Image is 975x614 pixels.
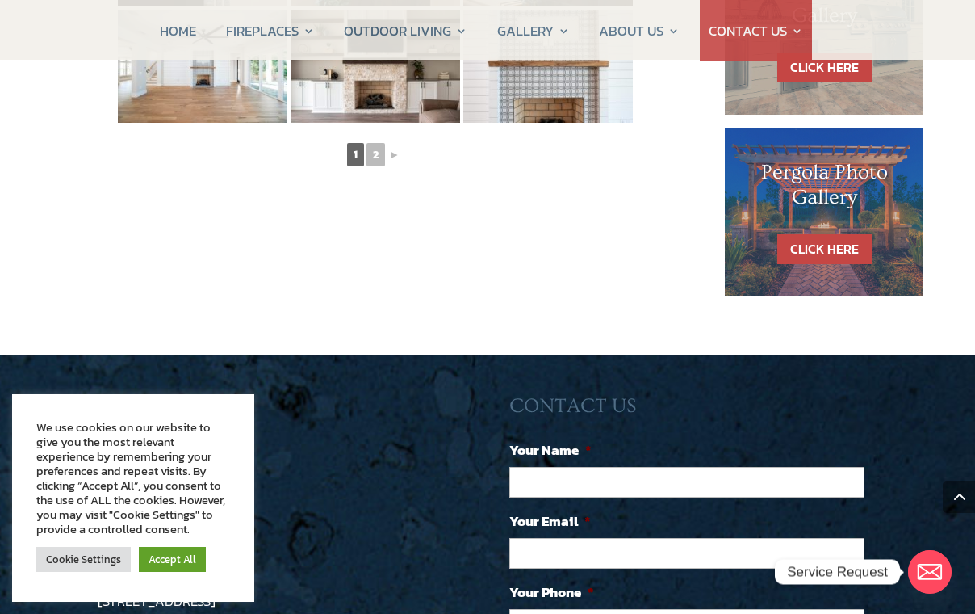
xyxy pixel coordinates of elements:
[387,145,402,165] a: ►
[509,583,594,601] label: Your Phone
[139,547,206,572] a: Accept All
[757,160,891,218] h1: Pergola Photo Gallery
[463,10,633,123] img: 24
[509,441,592,459] label: Your Name
[36,547,131,572] a: Cookie Settings
[118,10,287,123] img: 22
[291,10,460,123] img: 23
[36,420,230,536] div: We use cookies on our website to give you the most relevant experience by remembering your prefer...
[509,512,591,530] label: Your Email
[908,550,952,594] a: Email
[777,53,872,82] a: CLICK HERE
[366,143,385,166] a: 2
[347,143,364,166] span: 1
[509,394,878,427] h3: CONTACT US
[777,234,872,264] a: CLICK HERE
